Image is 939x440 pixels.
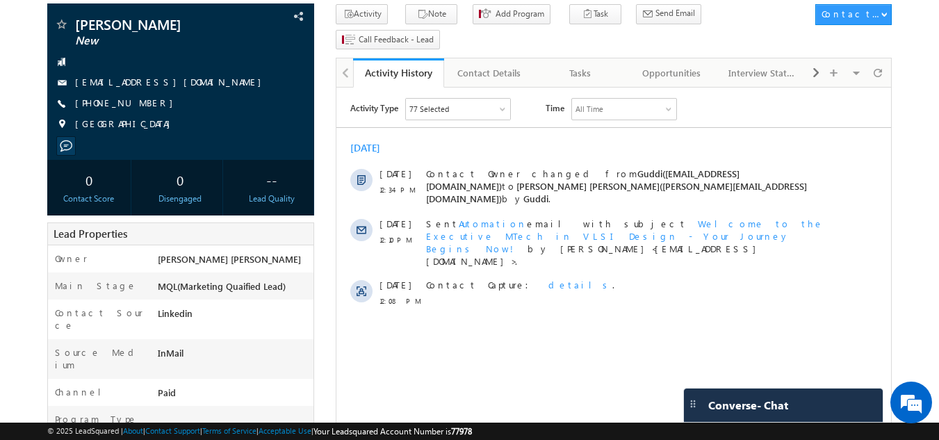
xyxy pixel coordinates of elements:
[569,4,621,24] button: Task
[90,80,403,104] span: Guddi([EMAIL_ADDRESS][DOMAIN_NAME])
[336,30,440,50] button: Call Feedback - Lead
[359,33,434,46] span: Call Feedback - Lead
[444,58,535,88] a: Contact Details
[51,167,128,193] div: 0
[55,279,137,292] label: Main Stage
[822,8,881,20] div: Contact Actions
[90,191,201,203] span: Contact Capture:
[90,130,487,167] span: Welcome to the Executive MTech in VLSI Design - Your Journey Begins Now!
[154,386,314,405] div: Paid
[43,96,85,108] span: 12:34 PM
[451,426,472,437] span: 77978
[189,341,252,360] em: Start Chat
[364,66,434,79] div: Activity History
[154,346,314,366] div: InMail
[73,15,113,28] div: 77 Selected
[496,8,544,20] span: Add Program
[51,193,128,205] div: Contact Score
[72,73,234,91] div: Chat with us now
[655,7,695,19] span: Send Email
[47,425,472,438] span: © 2025 LeadSquared | | | | |
[90,80,471,117] span: Contact Owner changed from to by .
[43,146,85,158] span: 12:10 PM
[145,426,200,435] a: Contact Support
[75,17,240,31] span: [PERSON_NAME]
[313,426,472,437] span: Your Leadsquared Account Number is
[626,58,717,88] a: Opportunities
[717,58,808,88] a: Interview Status
[14,54,59,67] div: [DATE]
[687,398,699,409] img: carter-drag
[158,253,301,265] span: [PERSON_NAME] [PERSON_NAME]
[336,4,388,24] button: Activity
[187,105,212,117] span: Guddi
[405,4,457,24] button: Note
[636,4,701,24] button: Send Email
[546,65,614,81] div: Tasks
[228,7,261,40] div: Minimize live chat window
[55,252,88,265] label: Owner
[24,73,58,91] img: d_60004797649_company_0_60004797649
[90,92,471,117] span: [PERSON_NAME] [PERSON_NAME]([PERSON_NAME][EMAIL_ADDRESS][DOMAIN_NAME])
[123,426,143,435] a: About
[535,58,626,88] a: Tasks
[90,130,496,179] div: by [PERSON_NAME]<[EMAIL_ADDRESS][DOMAIN_NAME]>.
[55,307,145,332] label: Contact Source
[55,386,112,398] label: Channel
[728,65,796,81] div: Interview Status
[75,76,268,88] a: [EMAIL_ADDRESS][DOMAIN_NAME]
[90,191,496,204] div: .
[43,80,74,92] span: [DATE]
[142,167,219,193] div: 0
[815,4,892,25] button: Contact Actions
[43,191,74,204] span: [DATE]
[473,4,550,24] button: Add Program
[75,34,240,48] span: New
[75,97,180,111] span: [PHONE_NUMBER]
[154,279,314,299] div: MQL(Marketing Quaified Lead)
[259,426,311,435] a: Acceptable Use
[209,10,228,31] span: Time
[43,207,85,220] span: 12:08 PM
[55,346,145,371] label: Source Medium
[54,227,127,241] span: Lead Properties
[70,11,174,32] div: Sales Activity,Program,Email Bounced,Email Link Clicked,Email Marked Spam & 72 more..
[55,413,138,425] label: Program Type
[18,129,254,329] textarea: Type your message and hit 'Enter'
[353,58,444,88] a: Activity History
[142,193,219,205] div: Disengaged
[14,10,62,31] span: Activity Type
[202,426,256,435] a: Terms of Service
[239,15,267,28] div: All Time
[233,167,310,193] div: --
[154,307,314,326] div: Linkedin
[455,65,523,81] div: Contact Details
[233,193,310,205] div: Lead Quality
[43,130,74,142] span: [DATE]
[122,130,190,142] span: Automation
[708,399,788,412] span: Converse - Chat
[75,117,177,131] span: [GEOGRAPHIC_DATA]
[212,191,276,203] span: details
[637,65,705,81] div: Opportunities
[90,130,350,142] span: Sent email with subject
